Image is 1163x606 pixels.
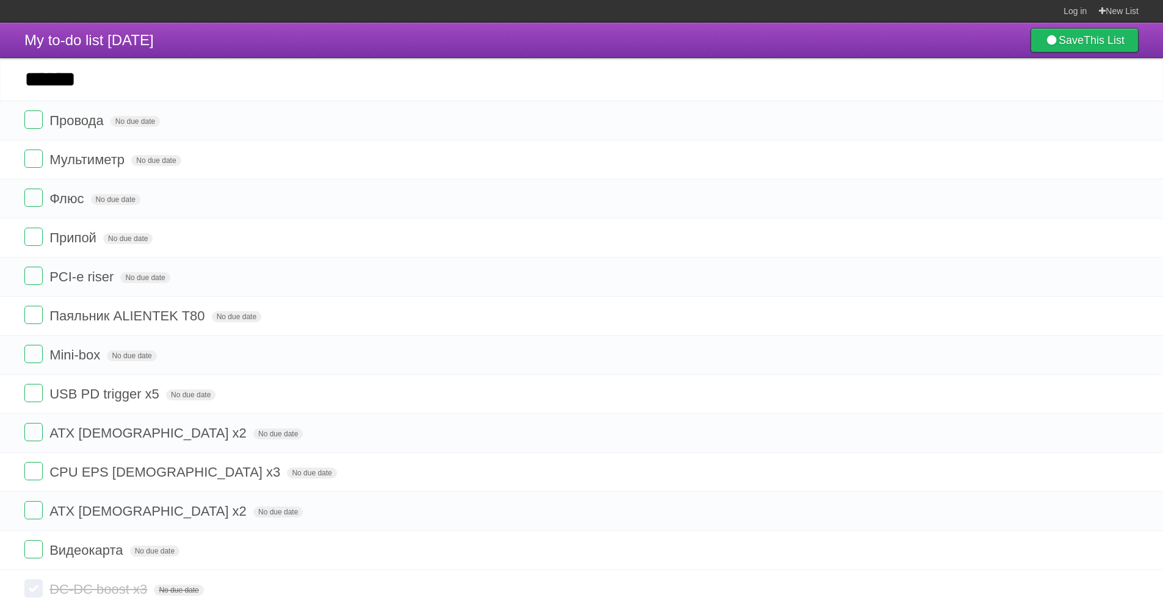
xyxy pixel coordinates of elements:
label: Done [24,579,43,597]
span: No due date [154,585,203,596]
b: This List [1084,34,1125,46]
label: Done [24,384,43,402]
label: Done [24,462,43,480]
span: No due date [287,467,336,478]
label: Done [24,501,43,519]
span: My to-do list [DATE] [24,32,154,48]
span: No due date [120,272,170,283]
span: Припой [49,230,100,245]
span: USB PD trigger x5 [49,386,162,402]
span: No due date [130,546,179,557]
span: No due date [91,194,140,205]
span: No due date [111,116,160,127]
span: Мультиметр [49,152,128,167]
span: ATX [DEMOGRAPHIC_DATA] x2 [49,503,250,519]
a: SaveThis List [1031,28,1139,52]
span: No due date [107,350,156,361]
label: Done [24,110,43,129]
label: Done [24,423,43,441]
span: Видеокарта [49,543,126,558]
label: Done [24,228,43,246]
span: PCI-e riser [49,269,117,284]
span: Паяльник ALIENTEK T80 [49,308,208,323]
span: No due date [253,507,303,518]
label: Done [24,150,43,168]
label: Done [24,540,43,558]
label: Done [24,306,43,324]
span: No due date [166,389,216,400]
span: Флюс [49,191,87,206]
label: Done [24,345,43,363]
span: No due date [212,311,261,322]
label: Done [24,189,43,207]
span: Mini-box [49,347,103,363]
label: Done [24,267,43,285]
span: ATX [DEMOGRAPHIC_DATA] x2 [49,425,250,441]
span: DC-DC boost x3 [49,582,150,597]
span: CPU EPS [DEMOGRAPHIC_DATA] x3 [49,464,283,480]
span: No due date [103,233,153,244]
span: No due date [131,155,181,166]
span: Провода [49,113,107,128]
span: No due date [253,428,303,439]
